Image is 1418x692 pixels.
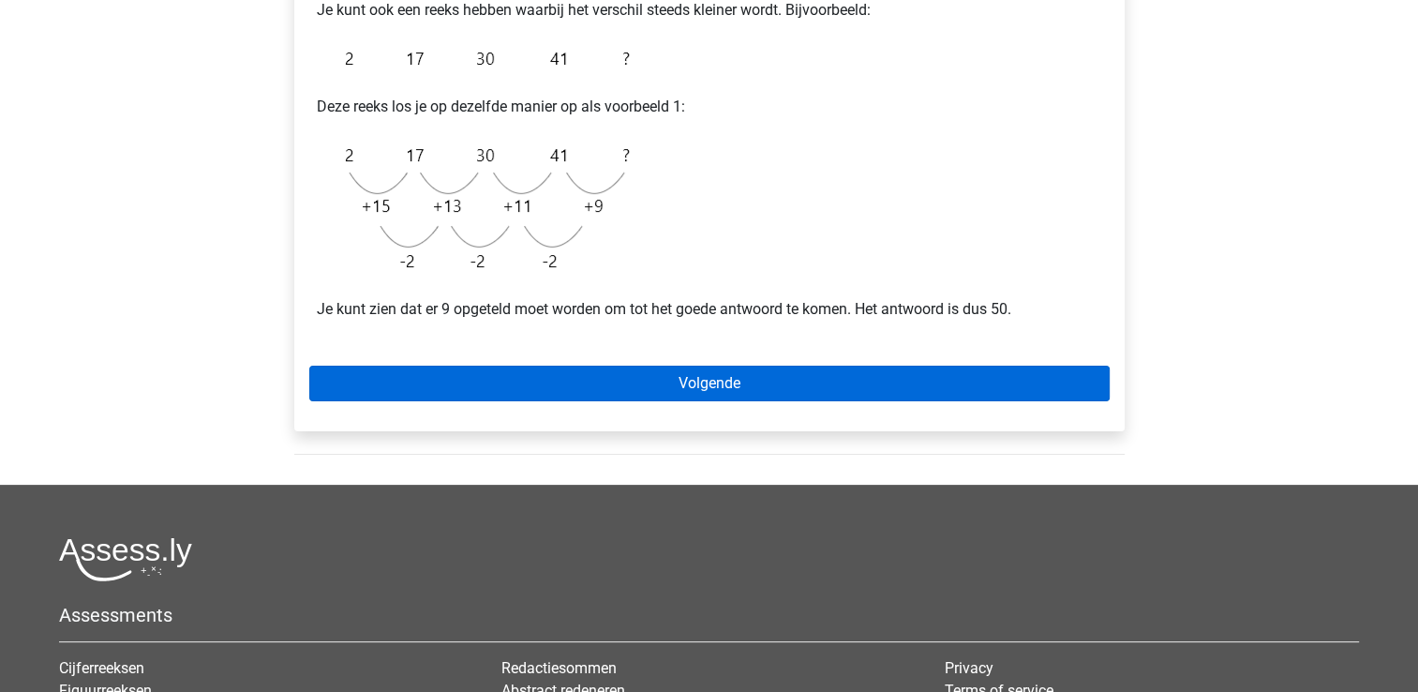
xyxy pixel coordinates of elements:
a: Privacy [945,659,993,677]
img: Monotonous_Example_2.png [317,37,639,81]
img: Assessly logo [59,537,192,581]
h5: Assessments [59,604,1359,626]
a: Volgende [309,366,1110,401]
p: Deze reeks los je op dezelfde manier op als voorbeeld 1: [317,96,1102,118]
p: Je kunt zien dat er 9 opgeteld moet worden om tot het goede antwoord te komen. Het antwoord is du... [317,298,1102,321]
a: Cijferreeksen [59,659,144,677]
a: Redactiesommen [501,659,617,677]
img: Monotonous_Example_2_2.png [317,133,639,283]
